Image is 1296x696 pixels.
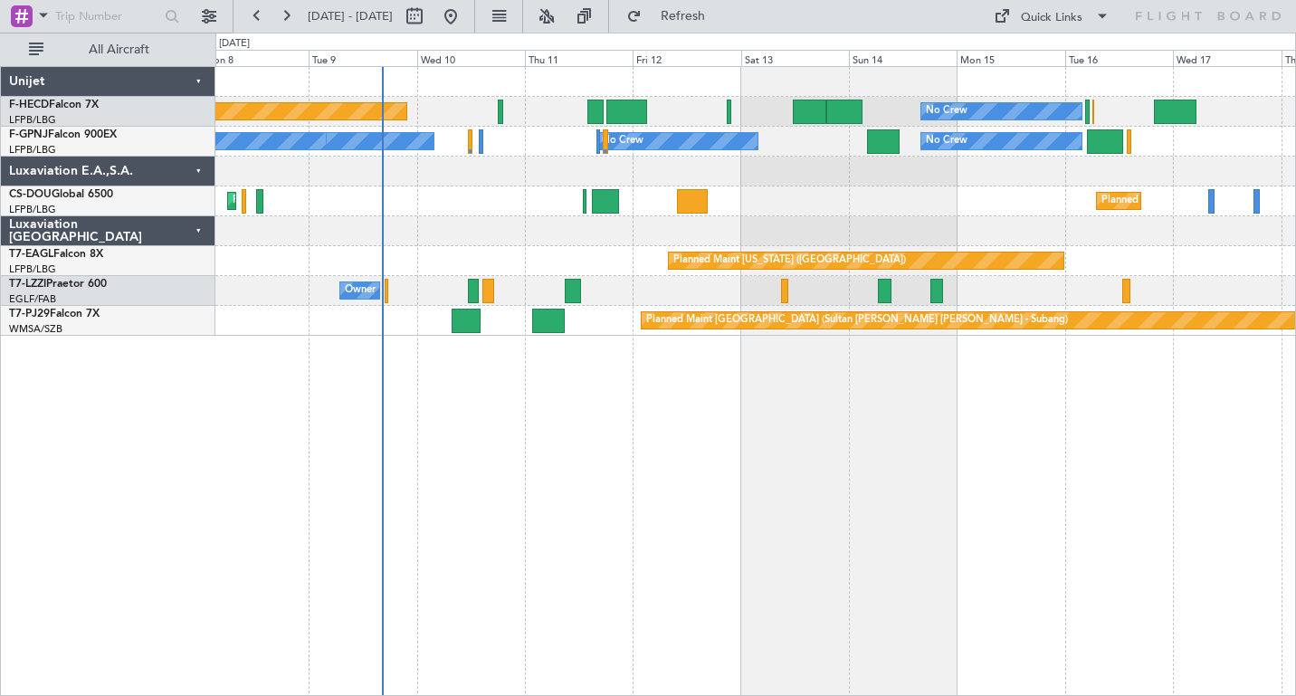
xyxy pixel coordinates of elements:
[55,3,159,30] input: Trip Number
[1173,50,1281,66] div: Wed 17
[645,10,721,23] span: Refresh
[525,50,633,66] div: Thu 11
[9,249,103,260] a: T7-EAGLFalcon 8X
[602,128,643,155] div: No Crew
[957,50,1064,66] div: Mon 15
[9,203,56,216] a: LFPB/LBG
[849,50,957,66] div: Sun 14
[9,309,100,319] a: T7-PJ29Falcon 7X
[9,129,117,140] a: F-GPNJFalcon 900EX
[345,277,376,304] div: Owner
[741,50,849,66] div: Sat 13
[47,43,191,56] span: All Aircraft
[985,2,1119,31] button: Quick Links
[9,249,53,260] span: T7-EAGL
[618,2,727,31] button: Refresh
[9,129,48,140] span: F-GPNJ
[1065,50,1173,66] div: Tue 16
[9,279,46,290] span: T7-LZZI
[646,307,1068,334] div: Planned Maint [GEOGRAPHIC_DATA] (Sultan [PERSON_NAME] [PERSON_NAME] - Subang)
[9,189,113,200] a: CS-DOUGlobal 6500
[9,309,50,319] span: T7-PJ29
[233,187,518,215] div: Planned Maint [GEOGRAPHIC_DATA] ([GEOGRAPHIC_DATA])
[20,35,196,64] button: All Aircraft
[9,279,107,290] a: T7-LZZIPraetor 600
[9,189,52,200] span: CS-DOU
[309,50,416,66] div: Tue 9
[417,50,525,66] div: Wed 10
[1021,9,1082,27] div: Quick Links
[673,247,906,274] div: Planned Maint [US_STATE] ([GEOGRAPHIC_DATA])
[9,262,56,276] a: LFPB/LBG
[926,128,967,155] div: No Crew
[9,322,62,336] a: WMSA/SZB
[9,292,56,306] a: EGLF/FAB
[926,98,967,125] div: No Crew
[9,143,56,157] a: LFPB/LBG
[201,50,309,66] div: Mon 8
[9,100,49,110] span: F-HECD
[219,36,250,52] div: [DATE]
[633,50,740,66] div: Fri 12
[308,8,393,24] span: [DATE] - [DATE]
[9,113,56,127] a: LFPB/LBG
[9,100,99,110] a: F-HECDFalcon 7X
